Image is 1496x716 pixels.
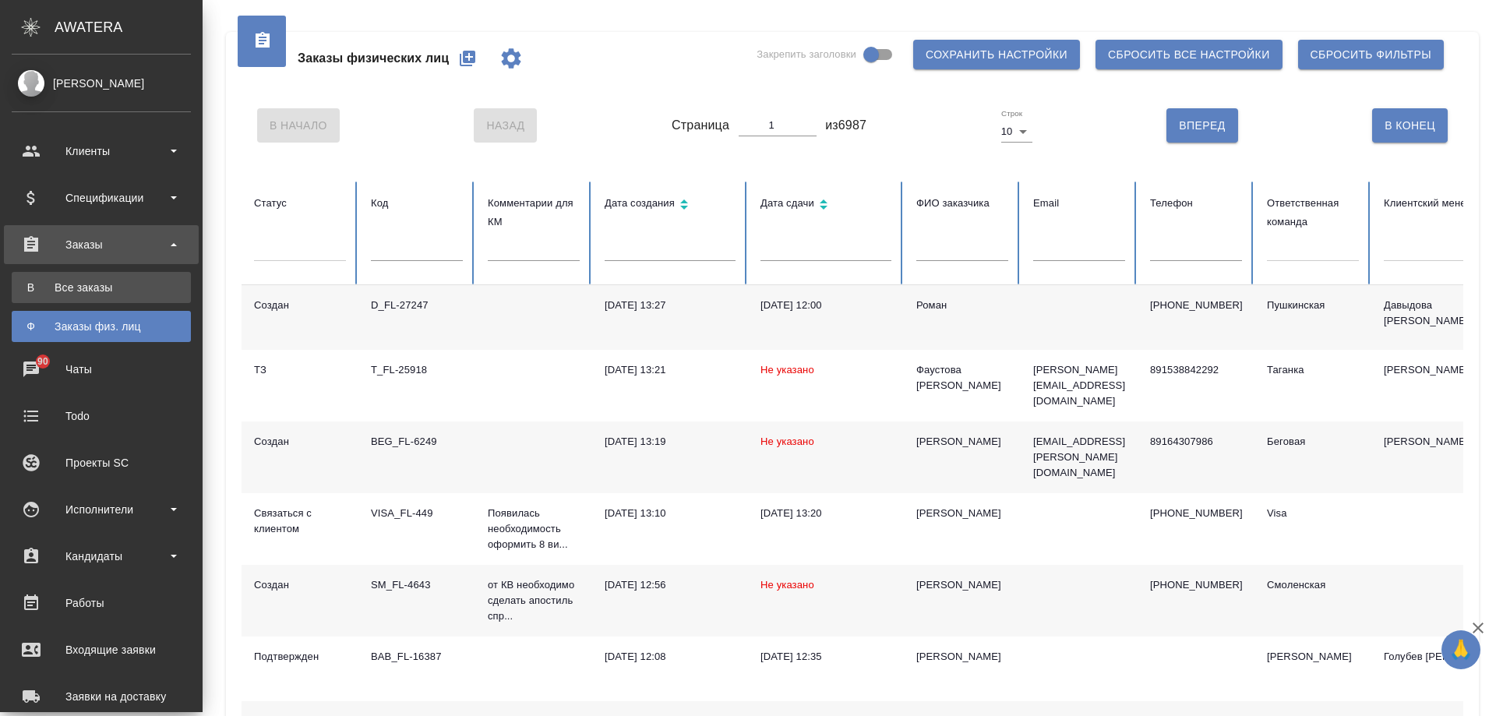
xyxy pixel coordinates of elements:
div: [DATE] 13:21 [605,362,736,378]
div: Ответственная команда [1267,194,1359,231]
div: Todo [12,404,191,428]
div: [DATE] 12:08 [605,649,736,665]
a: Входящие заявки [4,630,199,669]
span: Не указано [760,364,814,376]
a: Заявки на доставку [4,677,199,716]
div: [DATE] 13:10 [605,506,736,521]
div: T_FL-25918 [371,362,463,378]
span: Страница [672,116,729,135]
div: SM_FL-4643 [371,577,463,593]
div: Связаться с клиентом [254,506,346,537]
div: Беговая [1267,434,1359,450]
div: Сортировка [760,194,891,217]
div: Подтвержден [254,649,346,665]
button: Сбросить все настройки [1096,40,1283,69]
span: Не указано [760,579,814,591]
span: Сохранить настройки [926,45,1067,65]
div: Все заказы [19,280,183,295]
span: Заказы физических лиц [298,49,449,68]
a: Todo [4,397,199,436]
p: [PHONE_NUMBER] [1150,506,1242,521]
button: 🙏 [1441,630,1480,669]
div: Код [371,194,463,213]
div: BEG_FL-6249 [371,434,463,450]
div: Заказы [12,233,191,256]
div: Спецификации [12,186,191,210]
div: Работы [12,591,191,615]
button: В Конец [1372,108,1448,143]
div: ТЗ [254,362,346,378]
div: ФИО заказчика [916,194,1008,213]
a: ВВсе заказы [12,272,191,303]
span: Закрепить заголовки [757,47,856,62]
div: [PERSON_NAME] [12,75,191,92]
button: Вперед [1166,108,1237,143]
label: Строк [1001,110,1022,118]
div: Создан [254,298,346,313]
div: Комментарии для КМ [488,194,580,231]
a: ФЗаказы физ. лиц [12,311,191,342]
div: Исполнители [12,498,191,521]
div: VISA_FL-449 [371,506,463,521]
p: [PHONE_NUMBER] [1150,577,1242,593]
p: [PHONE_NUMBER] [1150,298,1242,313]
div: [PERSON_NAME] [916,649,1008,665]
div: [PERSON_NAME] [1267,649,1359,665]
div: [DATE] 13:19 [605,434,736,450]
div: [PERSON_NAME] [916,434,1008,450]
span: 🙏 [1448,633,1474,666]
p: [PERSON_NAME][EMAIL_ADDRESS][DOMAIN_NAME] [1033,362,1125,409]
div: D_FL-27247 [371,298,463,313]
div: [PERSON_NAME] [916,506,1008,521]
div: Сортировка [605,194,736,217]
div: Создан [254,577,346,593]
div: Заявки на доставку [12,685,191,708]
a: 90Чаты [4,350,199,389]
div: Статус [254,194,346,213]
div: AWATERA [55,12,203,43]
span: Не указано [760,436,814,447]
a: Проекты SC [4,443,199,482]
div: Visa [1267,506,1359,521]
div: [DATE] 12:00 [760,298,891,313]
p: от КВ необходимо сделать апостиль спр... [488,577,580,624]
div: [DATE] 12:35 [760,649,891,665]
div: Проекты SC [12,451,191,474]
span: из 6987 [825,116,866,135]
span: 90 [28,354,58,369]
div: Email [1033,194,1125,213]
p: 89164307986 [1150,434,1242,450]
div: [DATE] 12:56 [605,577,736,593]
span: В Конец [1385,116,1435,136]
div: BAB_FL-16387 [371,649,463,665]
div: [PERSON_NAME] [916,577,1008,593]
button: Создать [449,40,486,77]
button: Сбросить фильтры [1298,40,1444,69]
p: 891538842292 [1150,362,1242,378]
div: Роман [916,298,1008,313]
div: Входящие заявки [12,638,191,661]
span: Сбросить все настройки [1108,45,1270,65]
p: Появилась необходимость оформить 8 ви... [488,506,580,552]
div: Фаустова [PERSON_NAME] [916,362,1008,393]
span: Сбросить фильтры [1311,45,1431,65]
div: Таганка [1267,362,1359,378]
button: Сохранить настройки [913,40,1080,69]
div: [DATE] 13:27 [605,298,736,313]
div: Телефон [1150,194,1242,213]
div: Смоленская [1267,577,1359,593]
div: Чаты [12,358,191,381]
p: [EMAIL_ADDRESS][PERSON_NAME][DOMAIN_NAME] [1033,434,1125,481]
div: Заказы физ. лиц [19,319,183,334]
a: Работы [4,584,199,623]
span: Вперед [1179,116,1225,136]
div: 10 [1001,121,1032,143]
div: Создан [254,434,346,450]
div: [DATE] 13:20 [760,506,891,521]
div: Клиенты [12,139,191,163]
div: Кандидаты [12,545,191,568]
div: Пушкинская [1267,298,1359,313]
